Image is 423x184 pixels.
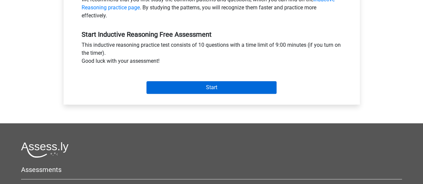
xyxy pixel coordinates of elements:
h5: Start Inductive Reasoning Free Assessment [82,30,342,38]
h5: Assessments [21,166,402,174]
img: Assessly logo [21,142,69,158]
div: This inductive reasoning practice test consists of 10 questions with a time limit of 9:00 minutes... [77,41,347,68]
input: Start [146,81,277,94]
